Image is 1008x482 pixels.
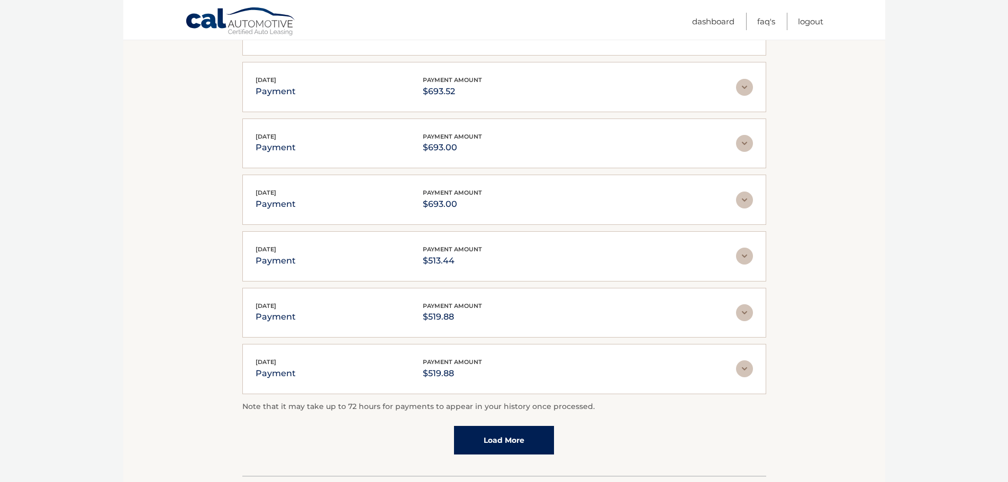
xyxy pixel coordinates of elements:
[423,302,482,310] span: payment amount
[736,360,753,377] img: accordion-rest.svg
[256,76,276,84] span: [DATE]
[256,245,276,253] span: [DATE]
[736,304,753,321] img: accordion-rest.svg
[256,253,296,268] p: payment
[256,133,276,140] span: [DATE]
[423,253,482,268] p: $513.44
[736,135,753,152] img: accordion-rest.svg
[454,426,554,454] a: Load More
[423,76,482,84] span: payment amount
[256,197,296,212] p: payment
[736,79,753,96] img: accordion-rest.svg
[423,133,482,140] span: payment amount
[423,358,482,366] span: payment amount
[256,358,276,366] span: [DATE]
[692,13,734,30] a: Dashboard
[423,366,482,381] p: $519.88
[736,192,753,208] img: accordion-rest.svg
[736,248,753,265] img: accordion-rest.svg
[798,13,823,30] a: Logout
[423,245,482,253] span: payment amount
[242,401,766,413] p: Note that it may take up to 72 hours for payments to appear in your history once processed.
[757,13,775,30] a: FAQ's
[423,84,482,99] p: $693.52
[256,189,276,196] span: [DATE]
[256,140,296,155] p: payment
[423,140,482,155] p: $693.00
[185,7,296,38] a: Cal Automotive
[423,189,482,196] span: payment amount
[423,310,482,324] p: $519.88
[256,84,296,99] p: payment
[256,302,276,310] span: [DATE]
[423,197,482,212] p: $693.00
[256,310,296,324] p: payment
[256,366,296,381] p: payment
